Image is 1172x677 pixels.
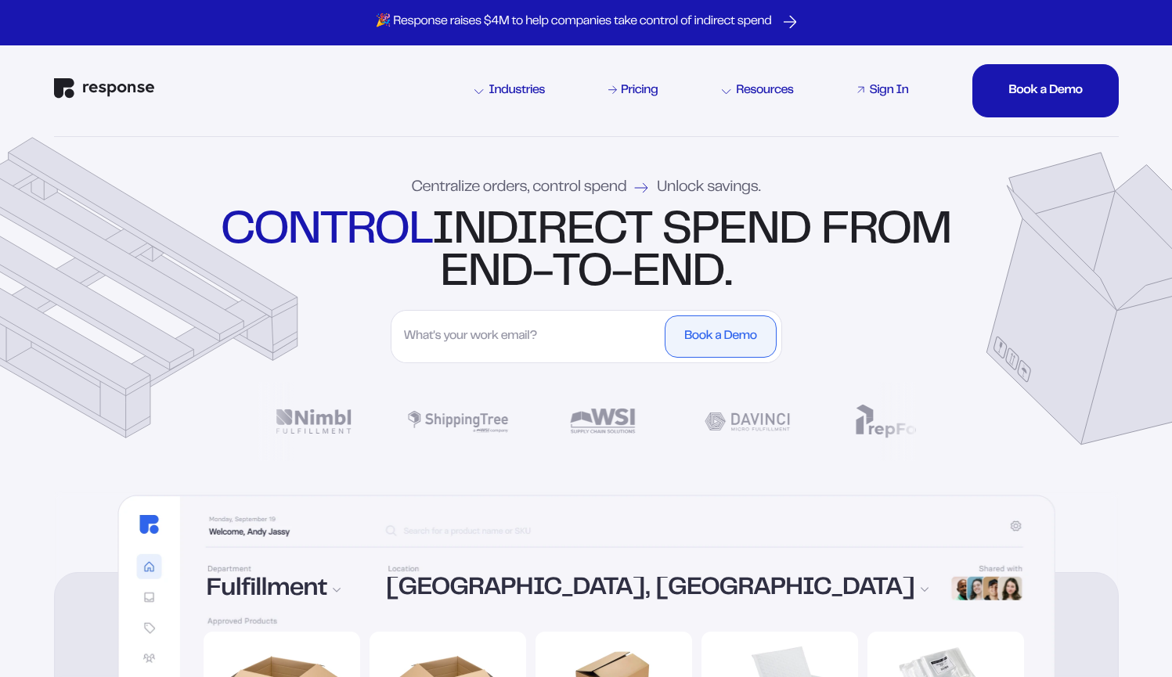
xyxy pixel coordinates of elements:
[972,64,1118,117] button: Book a DemoBook a DemoBook a DemoBook a Demo
[376,14,772,31] p: 🎉 Response raises $4M to help companies take control of indirect spend
[854,81,911,100] a: Sign In
[412,180,761,196] div: Centralize orders, control spend
[474,85,545,97] div: Industries
[657,180,760,196] span: Unlock savings.
[54,78,154,99] img: Response Logo
[54,78,154,103] a: Response Home
[621,85,658,97] div: Pricing
[396,315,662,358] input: What's your work email?
[207,578,368,603] div: Fulfillment
[665,315,776,358] button: Book a Demo
[217,211,955,295] div: indirect spend from end-to-end.
[722,85,793,97] div: Resources
[221,211,431,252] strong: control
[386,577,929,602] div: [GEOGRAPHIC_DATA], [GEOGRAPHIC_DATA]
[1008,85,1082,97] div: Book a Demo
[606,81,661,100] a: Pricing
[684,330,756,343] div: Book a Demo
[869,85,908,97] div: Sign In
